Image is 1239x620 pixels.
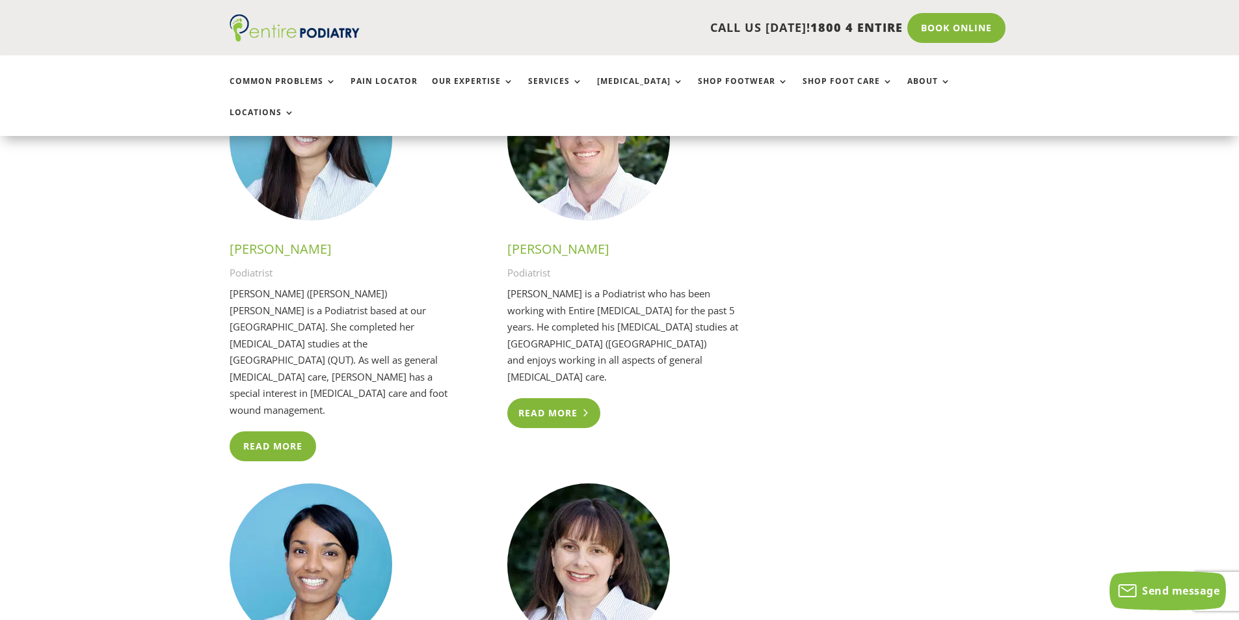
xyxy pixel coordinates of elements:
p: [PERSON_NAME] is a Podiatrist who has been working with Entire [MEDICAL_DATA] for the past 5 year... [507,286,742,385]
h3: [PERSON_NAME] [507,240,742,265]
p: [PERSON_NAME] ([PERSON_NAME]) [PERSON_NAME] is a Podiatrist based at our [GEOGRAPHIC_DATA]. She c... [230,286,464,418]
a: Services [528,77,583,105]
p: Podiatrist [507,265,742,286]
img: Jesslyn Kee [230,58,392,221]
a: Shop Foot Care [803,77,893,105]
img: logo (1) [230,14,360,42]
a: Read More [230,431,316,461]
a: [MEDICAL_DATA] [597,77,684,105]
a: Pain Locator [351,77,418,105]
span: Send message [1142,584,1219,598]
p: CALL US [DATE]! [410,20,903,36]
a: Shop Footwear [698,77,788,105]
button: Send message [1110,571,1226,610]
a: Entire Podiatry [230,31,360,44]
a: Locations [230,108,295,136]
a: Common Problems [230,77,336,105]
p: Podiatrist [230,265,464,286]
a: Read More [507,398,600,428]
a: About [907,77,951,105]
a: Our Expertise [432,77,514,105]
img: Richard Langton [507,58,670,221]
span: 1800 4 ENTIRE [810,20,903,35]
a: Book Online [907,13,1006,43]
h3: [PERSON_NAME] [230,240,464,265]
